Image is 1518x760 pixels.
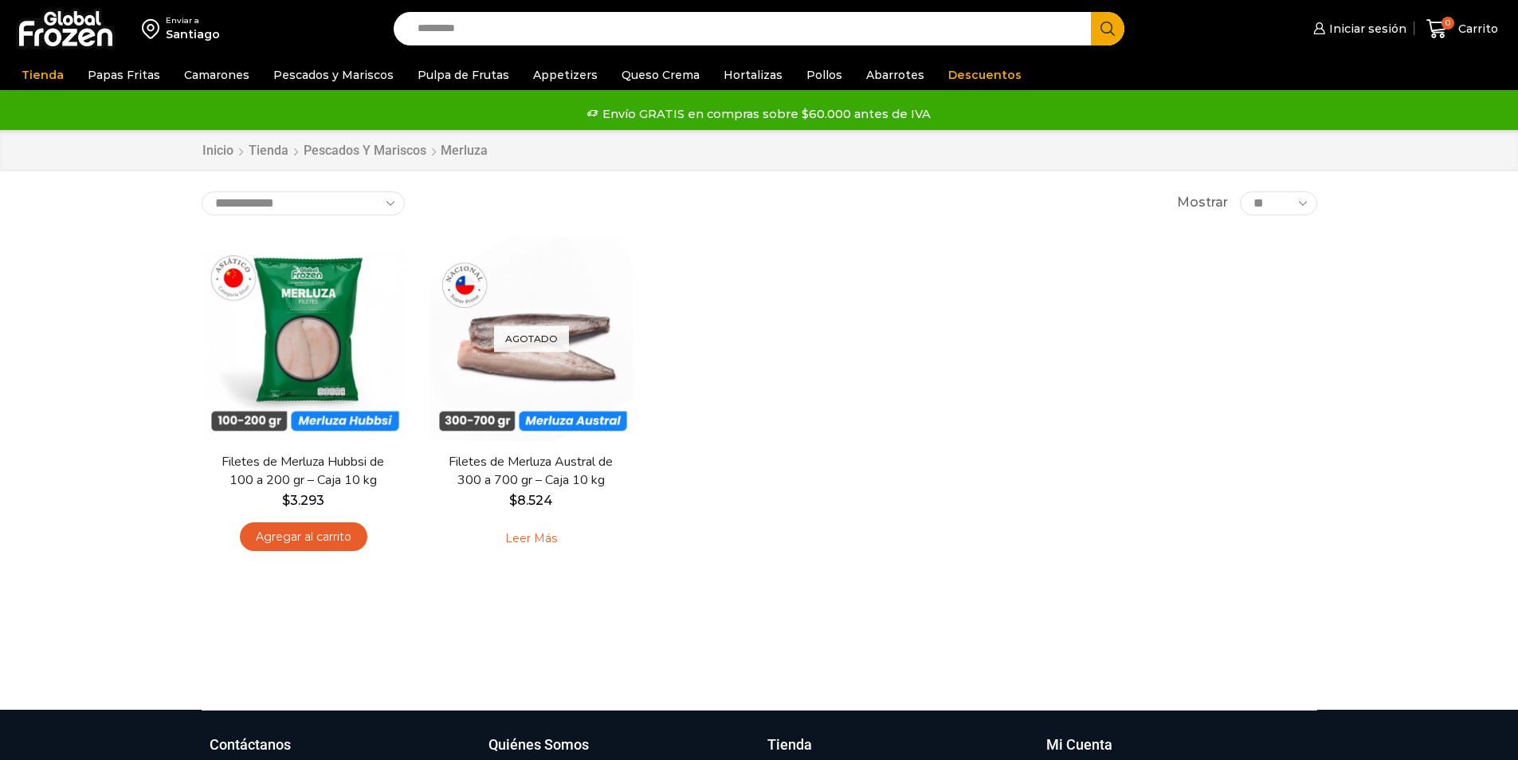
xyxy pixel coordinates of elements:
[303,142,427,160] a: Pescados y Mariscos
[240,522,367,552] a: Agregar al carrito: “Filetes de Merluza Hubbsi de 100 a 200 gr – Caja 10 kg”
[441,143,488,158] h1: Merluza
[940,60,1030,90] a: Descuentos
[166,15,220,26] div: Enviar a
[525,60,606,90] a: Appetizers
[494,325,569,352] p: Agotado
[509,493,553,508] bdi: 8.524
[14,60,72,90] a: Tienda
[282,493,324,508] bdi: 3.293
[614,60,708,90] a: Queso Crema
[282,493,290,508] span: $
[202,142,234,160] a: Inicio
[1422,10,1502,48] a: 0 Carrito
[176,60,257,90] a: Camarones
[1454,21,1498,37] span: Carrito
[1309,13,1406,45] a: Iniciar sesión
[1091,12,1124,45] button: Search button
[211,453,394,490] a: Filetes de Merluza Hubbsi de 100 a 200 gr – Caja 10 kg
[858,60,932,90] a: Abarrotes
[202,142,488,160] nav: Breadcrumb
[798,60,850,90] a: Pollos
[142,15,166,42] img: address-field-icon.svg
[488,734,589,755] h3: Quiénes Somos
[1325,21,1406,37] span: Iniciar sesión
[509,493,517,508] span: $
[767,734,812,755] h3: Tienda
[481,522,582,556] a: Leé más sobre “Filetes de Merluza Austral de 300 a 700 gr - Caja 10 kg”
[166,26,220,42] div: Santiago
[210,734,291,755] h3: Contáctanos
[1177,194,1228,212] span: Mostrar
[80,60,168,90] a: Papas Fritas
[248,142,289,160] a: Tienda
[1046,734,1112,755] h3: Mi Cuenta
[1442,17,1454,30] span: 0
[716,60,790,90] a: Hortalizas
[410,60,517,90] a: Pulpa de Frutas
[202,191,405,215] select: Pedido de la tienda
[439,453,622,490] a: Filetes de Merluza Austral de 300 a 700 gr – Caja 10 kg
[265,60,402,90] a: Pescados y Mariscos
